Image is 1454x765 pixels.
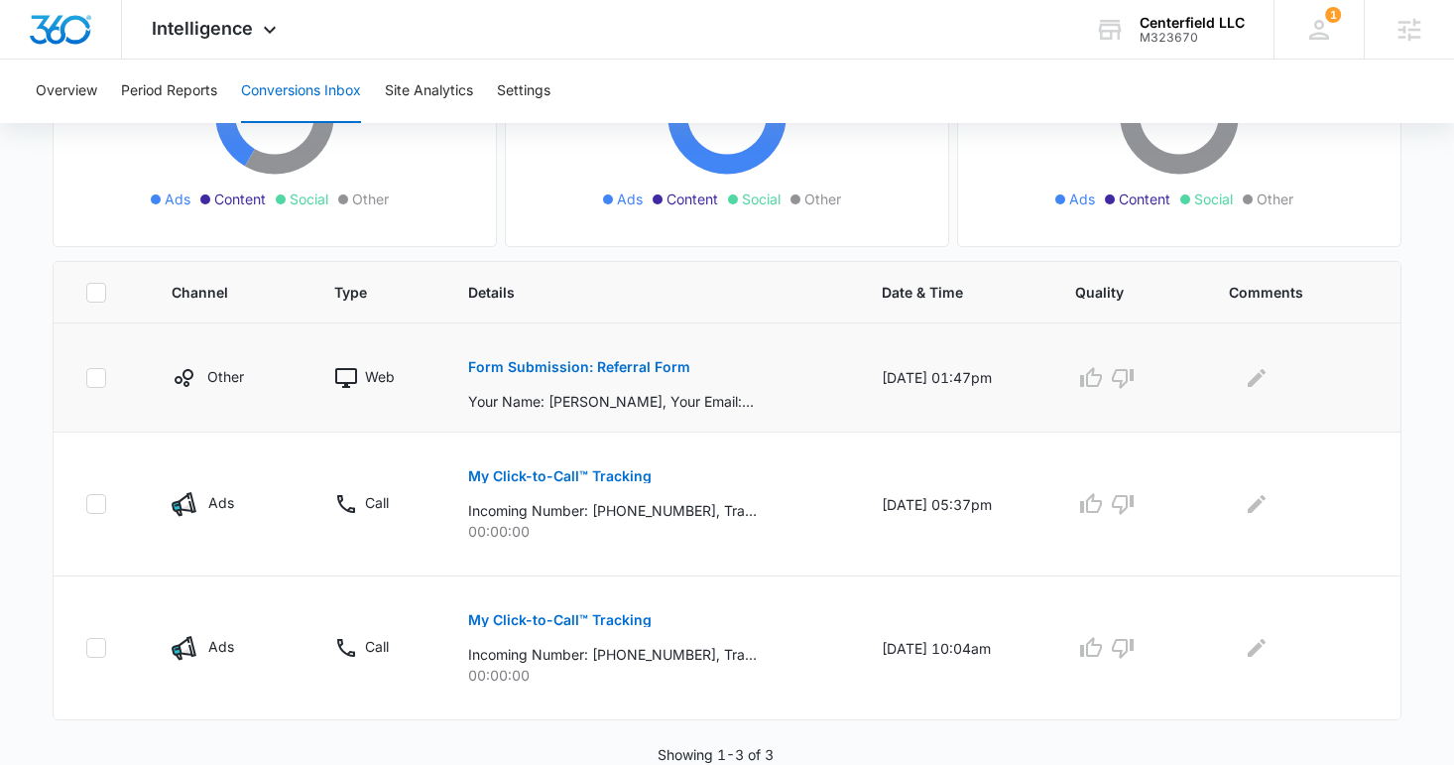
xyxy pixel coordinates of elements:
button: My Click-to-Call™ Tracking [468,452,652,500]
span: Date & Time [882,282,999,303]
p: Showing 1-3 of 3 [658,744,774,765]
p: Web [365,366,395,387]
button: Form Submission: Referral Form [468,343,690,391]
img: logo_orange.svg [32,32,48,48]
button: Site Analytics [385,60,473,123]
td: [DATE] 01:47pm [858,323,1051,433]
span: Ads [165,189,190,209]
span: Other [352,189,389,209]
span: Intelligence [152,18,253,39]
p: My Click-to-Call™ Tracking [468,613,652,627]
div: v 4.0.25 [56,32,97,48]
div: account id [1140,31,1245,45]
button: Overview [36,60,97,123]
p: Ads [208,492,234,513]
span: Comments [1229,282,1340,303]
span: Social [290,189,328,209]
span: Other [804,189,841,209]
p: Form Submission: Referral Form [468,360,690,374]
img: tab_domain_overview_orange.svg [54,115,69,131]
span: Details [468,282,805,303]
button: Edit Comments [1241,362,1272,394]
div: notifications count [1325,7,1341,23]
td: [DATE] 05:37pm [858,433,1051,576]
span: Type [334,282,392,303]
span: Social [1194,189,1233,209]
span: Content [666,189,718,209]
p: Your Name: [PERSON_NAME], Your Email: [EMAIL_ADDRESS][DOMAIN_NAME], Your Phone: [PHONE_NUMBER], N... [468,391,757,412]
p: Other [207,366,244,387]
button: Conversions Inbox [241,60,361,123]
button: Edit Comments [1241,488,1272,520]
button: Period Reports [121,60,217,123]
span: Quality [1075,282,1152,303]
div: Keywords by Traffic [219,117,334,130]
div: Domain: [DOMAIN_NAME] [52,52,218,67]
p: Call [365,636,389,657]
p: 00:00:00 [468,521,834,542]
span: Content [214,189,266,209]
img: website_grey.svg [32,52,48,67]
p: Incoming Number: [PHONE_NUMBER], Tracking Number: [PHONE_NUMBER], Ring To: [PHONE_NUMBER], Caller... [468,644,757,665]
span: Channel [172,282,259,303]
p: 00:00:00 [468,665,834,686]
img: tab_keywords_by_traffic_grey.svg [197,115,213,131]
button: Edit Comments [1241,632,1272,664]
button: My Click-to-Call™ Tracking [468,596,652,644]
span: 1 [1325,7,1341,23]
td: [DATE] 10:04am [858,576,1051,720]
div: Domain Overview [75,117,178,130]
p: Ads [208,636,234,657]
button: Settings [497,60,550,123]
span: Content [1119,189,1170,209]
p: My Click-to-Call™ Tracking [468,469,652,483]
p: Call [365,492,389,513]
span: Ads [617,189,643,209]
span: Social [742,189,781,209]
span: Ads [1069,189,1095,209]
p: Incoming Number: [PHONE_NUMBER], Tracking Number: [PHONE_NUMBER], Ring To: [PHONE_NUMBER], Caller... [468,500,757,521]
div: account name [1140,15,1245,31]
span: Other [1257,189,1293,209]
